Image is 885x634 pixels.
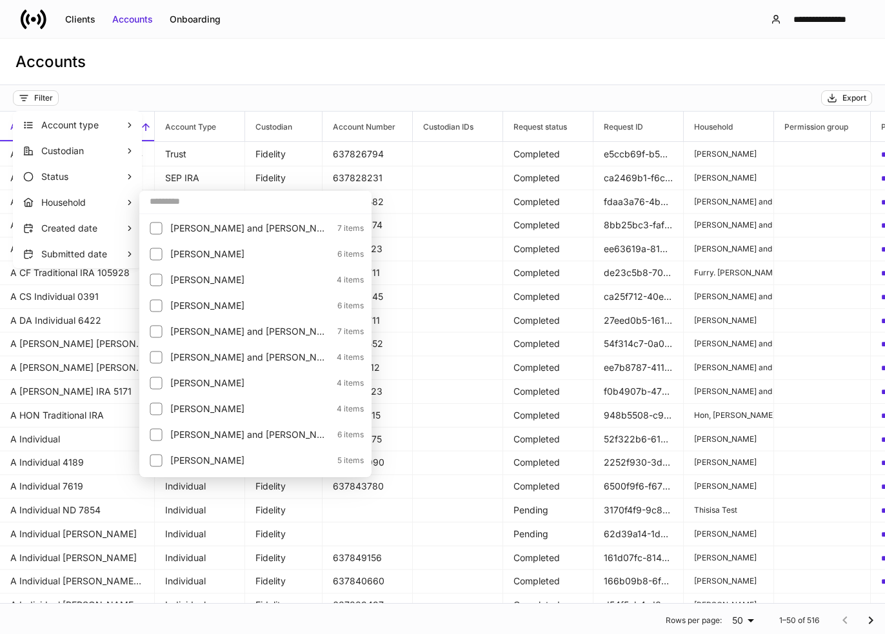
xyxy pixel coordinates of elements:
p: Begich, Steven and Julie [170,428,330,441]
p: 6 items [330,249,364,259]
p: Adelmann, Michael and Gail [170,222,330,235]
p: 4 items [329,404,364,414]
p: Alexander, Deanne [170,248,330,261]
p: Created date [41,222,125,235]
p: Status [41,170,125,183]
p: Baker, James and Joan [170,351,329,364]
p: 4 items [329,352,364,362]
p: 6 items [330,430,364,440]
p: Bauer, Sandra [170,377,329,390]
p: Custodian [41,144,125,157]
p: Account type [41,119,125,132]
p: Anderson, Janet [170,273,329,286]
p: 4 items [329,275,364,285]
p: Armstrong, Jacob [170,299,330,312]
p: Household [41,196,125,209]
p: Submitted date [41,248,125,261]
p: 4 items [329,378,364,388]
p: Behring, Patricia [170,454,330,467]
p: 7 items [330,223,364,233]
p: 6 items [330,301,364,311]
p: Baker, James and Deanne [170,325,330,338]
p: Begich, Emilie [170,402,329,415]
p: 7 items [330,326,364,337]
p: 5 items [330,455,364,466]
